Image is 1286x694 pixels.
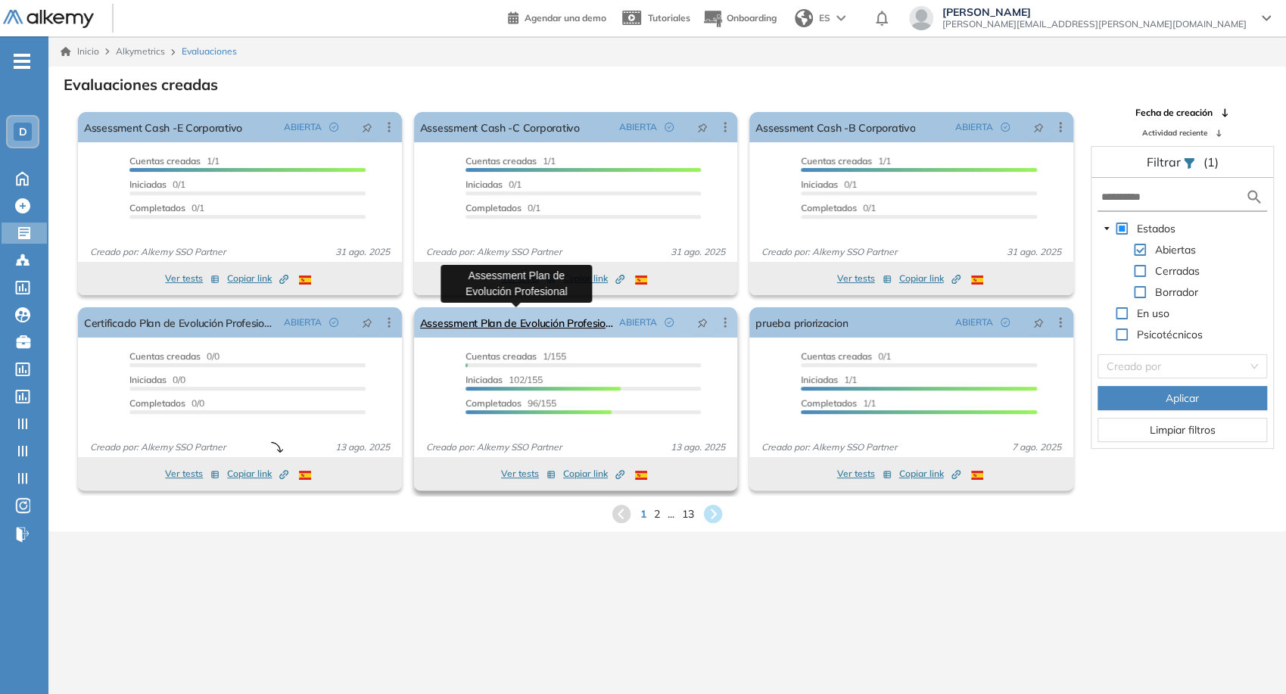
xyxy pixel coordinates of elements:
span: Cuentas creadas [466,155,537,166]
span: caret-down [1103,225,1110,232]
span: Cuentas creadas [129,350,201,362]
a: prueba priorizacion [755,307,848,338]
button: Ver tests [837,465,892,483]
span: Cuentas creadas [801,155,872,166]
img: ESP [635,471,647,480]
span: Creado por: Alkemy SSO Partner [755,440,903,454]
span: Alkymetrics [116,45,165,57]
span: (1) [1203,153,1218,171]
button: Ver tests [165,269,220,288]
span: 13 [682,506,694,522]
span: Cerradas [1152,262,1203,280]
span: Psicotécnicos [1134,325,1206,344]
span: Creado por: Alkemy SSO Partner [84,440,232,454]
span: pushpin [1033,316,1044,328]
span: Psicotécnicos [1137,328,1203,341]
span: Abiertas [1155,243,1196,257]
i: - [14,60,30,63]
span: Agendar una demo [525,12,606,23]
span: check-circle [665,318,674,327]
span: 0/1 [466,202,540,213]
span: Cuentas creadas [466,350,537,362]
img: search icon [1245,188,1263,207]
span: 0/1 [801,179,857,190]
button: Copiar link [563,269,624,288]
span: Tutoriales [648,12,690,23]
a: Assessment Cash -C Corporativo [420,112,580,142]
span: 1/1 [801,374,857,385]
h3: Evaluaciones creadas [64,76,218,94]
span: ES [819,11,830,25]
span: D [19,126,27,138]
button: pushpin [686,310,719,335]
span: ABIERTA [955,316,993,329]
span: Borrador [1152,283,1201,301]
span: 0/1 [801,202,876,213]
button: Copiar link [563,465,624,483]
span: 1/155 [466,350,566,362]
span: ABIERTA [284,120,322,134]
span: check-circle [1001,123,1010,132]
span: Fecha de creación [1135,106,1213,120]
span: Evaluaciones [182,45,237,58]
span: Completados [801,397,857,409]
span: Copiar link [227,272,288,285]
span: Iniciadas [129,374,167,385]
span: 0/1 [801,350,891,362]
span: check-circle [665,123,674,132]
a: Assessment Cash -B Corporativo [755,112,915,142]
img: ESP [299,275,311,285]
span: Estados [1137,222,1175,235]
span: Creado por: Alkemy SSO Partner [420,245,568,259]
span: pushpin [362,316,372,328]
span: ABIERTA [619,316,657,329]
button: pushpin [1022,310,1055,335]
span: 1/1 [801,397,876,409]
span: Aplicar [1166,390,1199,406]
a: Assessment Plan de Evolución Profesional [420,307,614,338]
span: pushpin [697,121,708,133]
button: Ver tests [837,269,892,288]
span: Creado por: Alkemy SSO Partner [420,440,568,454]
span: Completados [129,202,185,213]
img: world [795,9,813,27]
img: ESP [971,275,983,285]
span: 7 ago. 2025 [1006,440,1067,454]
span: Limpiar filtros [1149,422,1215,438]
span: 1/1 [466,155,556,166]
span: Creado por: Alkemy SSO Partner [84,245,232,259]
span: 0/0 [129,374,185,385]
button: pushpin [1022,115,1055,139]
span: pushpin [1033,121,1044,133]
span: check-circle [1001,318,1010,327]
span: ... [668,506,674,522]
span: 0/0 [129,350,220,362]
span: 1/1 [801,155,891,166]
span: 13 ago. 2025 [665,440,731,454]
span: Iniciadas [129,179,167,190]
span: Copiar link [227,467,288,481]
button: Copiar link [227,465,288,483]
span: check-circle [329,123,338,132]
span: 13 ago. 2025 [329,440,396,454]
span: 0/1 [466,179,522,190]
span: 0/1 [129,202,204,213]
span: 96/155 [466,397,556,409]
span: Cuentas creadas [129,155,201,166]
button: Limpiar filtros [1098,418,1267,442]
span: Creado por: Alkemy SSO Partner [755,245,903,259]
button: pushpin [350,310,384,335]
span: 1 [640,506,646,522]
img: ESP [971,471,983,480]
span: Iniciadas [466,374,503,385]
span: 1/1 [129,155,220,166]
span: ABIERTA [619,120,657,134]
a: Certificado Plan de Evolución Profesional [84,307,278,338]
span: 31 ago. 2025 [329,245,396,259]
button: Copiar link [899,269,961,288]
span: 31 ago. 2025 [665,245,731,259]
img: arrow [836,15,845,21]
button: Ver tests [165,465,220,483]
span: Abiertas [1152,241,1199,259]
span: Iniciadas [466,179,503,190]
